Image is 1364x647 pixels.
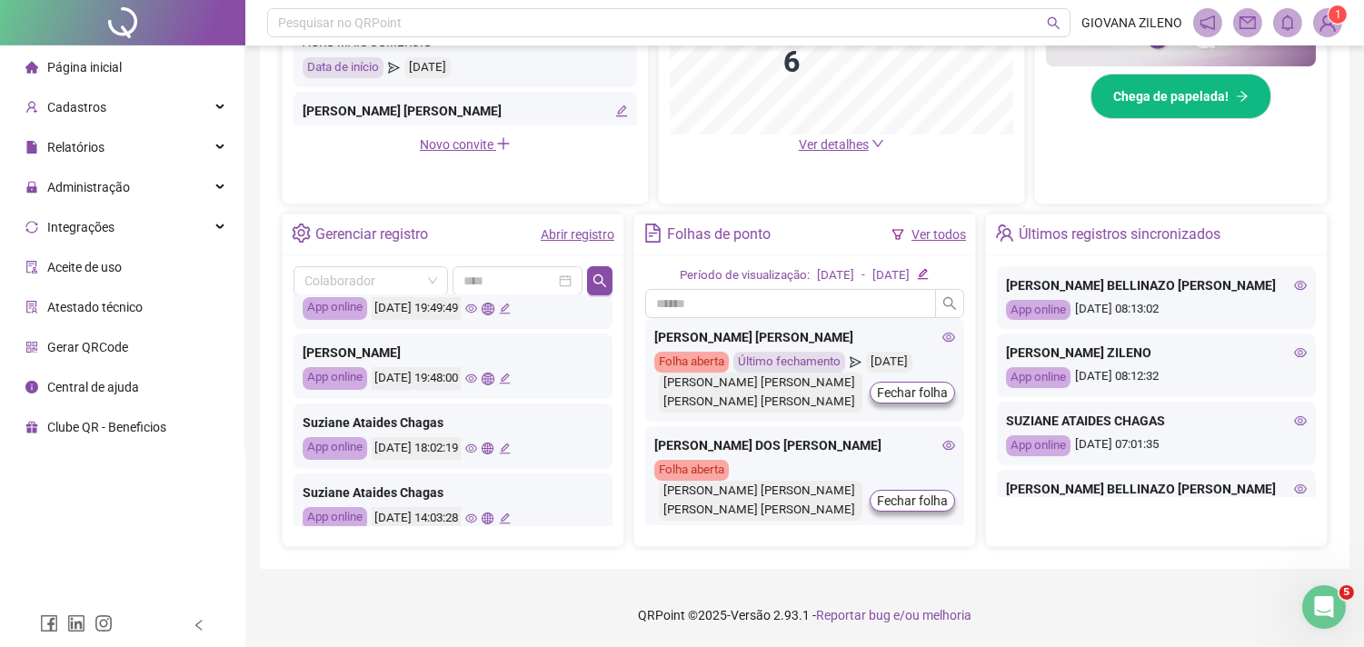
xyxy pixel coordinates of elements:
div: [DATE] 08:13:02 [1006,300,1307,321]
span: send [388,57,400,78]
div: [DATE] [866,352,912,373]
span: facebook [40,614,58,632]
span: plus [496,136,511,151]
span: eye [465,303,477,314]
span: Chega de papelada! [1113,86,1229,106]
div: [PERSON_NAME] [PERSON_NAME] [303,101,628,121]
span: Fechar folha [877,491,948,511]
sup: Atualize o seu contato no menu Meus Dados [1329,5,1347,24]
span: info-circle [25,380,38,393]
span: eye [1294,414,1307,427]
span: search [592,274,607,288]
div: [PERSON_NAME] ZILENO [1006,343,1307,363]
span: Novo convite [420,137,511,152]
span: 5 [1339,585,1354,600]
div: [PERSON_NAME] BELLINAZO [PERSON_NAME] [1006,479,1307,499]
div: App online [1006,300,1070,321]
span: Central de ajuda [47,380,139,394]
div: App online [1006,367,1070,388]
button: Fechar folha [870,382,955,403]
div: [DATE] 18:02:19 [372,437,461,460]
span: 1 [1335,8,1341,21]
span: Clube QR - Beneficios [47,420,166,434]
a: Ver todos [911,227,966,242]
span: solution [25,300,38,313]
span: search [1047,16,1060,30]
div: [PERSON_NAME] DOS [PERSON_NAME] [654,435,955,455]
span: Relatórios [47,140,105,154]
span: Cadastros [47,100,106,114]
span: filter [891,228,904,241]
span: edit [615,105,628,117]
span: notification [1200,15,1216,31]
span: linkedin [67,614,85,632]
div: [DATE] 19:49:49 [372,297,461,320]
iframe: Intercom live chat [1302,585,1346,629]
button: Fechar folha [870,490,955,512]
div: [PERSON_NAME] [303,343,603,363]
div: App online [1006,435,1070,456]
span: Versão [731,608,771,622]
span: setting [292,224,311,243]
a: Ver detalhes down [799,137,884,152]
span: search [942,296,957,311]
span: edit [499,373,511,384]
span: Página inicial [47,60,122,75]
div: App online [303,507,367,530]
span: Administração [47,180,130,194]
span: gift [25,420,38,433]
span: file [25,140,38,153]
span: lock [25,180,38,193]
span: global [482,443,493,454]
span: qrcode [25,340,38,353]
span: GIOVANA ZILENO [1081,13,1182,33]
span: Reportar bug e/ou melhoria [816,608,971,622]
div: [DATE] [872,266,910,285]
div: Últimos registros sincronizados [1019,219,1220,250]
div: [DATE] 08:12:32 [1006,367,1307,388]
div: Último fechamento [733,352,845,373]
span: Fechar folha [877,383,948,403]
span: eye [465,443,477,454]
span: eye [942,439,955,452]
button: Chega de papelada! [1090,74,1271,119]
div: [PERSON_NAME] [PERSON_NAME] [PERSON_NAME] [PERSON_NAME] [659,373,862,413]
div: Folha aberta [654,460,729,481]
div: [DATE] [404,57,451,78]
div: Data de início [303,57,383,78]
span: team [995,224,1014,243]
span: eye [465,373,477,384]
span: eye [1294,483,1307,495]
a: Abrir registro [541,227,614,242]
span: left [193,619,205,632]
span: user-add [25,100,38,113]
div: [PERSON_NAME] [PERSON_NAME] [PERSON_NAME] [PERSON_NAME] [659,481,862,521]
div: Suziane Ataides Chagas [303,413,603,433]
div: - [861,266,865,285]
span: edit [499,443,511,454]
img: 92804 [1314,9,1341,36]
span: edit [499,303,511,314]
span: arrow-right [1236,90,1249,103]
div: Gerenciar registro [315,219,428,250]
div: [DATE] 07:01:35 [1006,435,1307,456]
span: eye [465,513,477,524]
div: App online [303,297,367,320]
span: file-text [643,224,662,243]
span: audit [25,260,38,273]
span: instagram [95,614,113,632]
div: App online [303,437,367,460]
span: edit [499,513,511,524]
div: SUZIANE ATAIDES CHAGAS [1006,411,1307,431]
footer: QRPoint © 2025 - 2.93.1 - [245,583,1364,647]
span: send [850,352,861,373]
span: down [871,137,884,150]
span: eye [1294,346,1307,359]
span: global [482,513,493,524]
span: sync [25,220,38,233]
div: AGROMAIS APOIO [303,121,628,140]
span: mail [1240,15,1256,31]
div: Folhas de ponto [667,219,771,250]
span: home [25,60,38,73]
span: global [482,373,493,384]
